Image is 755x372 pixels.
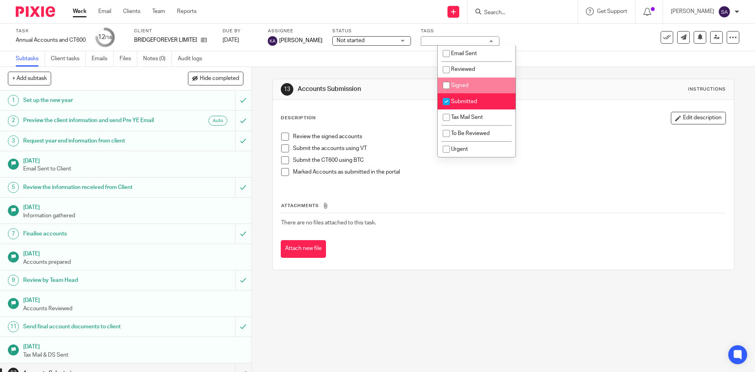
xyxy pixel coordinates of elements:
[281,83,293,96] div: 13
[8,275,19,286] div: 9
[105,35,112,40] small: /16
[208,116,227,126] div: Auto
[51,51,86,67] a: Client tasks
[143,51,172,67] a: Notes (0)
[268,28,322,34] label: Assignee
[23,321,159,333] h1: Send final account documents to client
[23,274,159,286] h1: Review by Team Head
[16,36,86,44] div: Annual Accounts and CT600
[23,351,243,359] p: Tax Mail & DS Sent
[134,36,197,44] p: BRIDGEFOREVER LIMITED
[23,115,159,126] h1: Preview the client information and send Pre YE Email
[293,156,725,164] p: Submit the CT600 using BTC
[281,204,319,208] span: Attachments
[597,9,627,14] span: Get Support
[23,341,243,351] h1: [DATE]
[8,95,19,106] div: 1
[451,115,483,120] span: Tax Mail Sent
[451,99,477,104] span: Submitted
[298,85,520,93] h1: Accounts Submission
[23,212,243,220] p: Information gathered
[200,76,239,82] span: Hide completed
[8,182,19,193] div: 5
[178,51,208,67] a: Audit logs
[337,38,365,43] span: Not started
[92,51,114,67] a: Emails
[421,28,499,34] label: Tags
[23,258,243,266] p: Accounts prepared
[718,6,731,18] img: svg%3E
[23,135,159,147] h1: Request year end information from client
[8,228,19,239] div: 7
[8,72,51,85] button: + Add subtask
[23,94,159,106] h1: Set up the new year
[451,146,468,152] span: Urgent
[8,135,19,146] div: 3
[671,112,726,124] button: Edit description
[8,321,19,332] div: 11
[23,165,243,173] p: Email Sent to Client
[293,168,725,176] p: Marked Accounts as submitted in the portal
[16,28,86,34] label: Task
[123,7,140,15] a: Clients
[279,37,322,44] span: [PERSON_NAME]
[451,51,477,56] span: Email Sent
[483,9,554,17] input: Search
[23,305,243,313] p: Accounts Reviewed
[332,28,411,34] label: Status
[152,7,165,15] a: Team
[281,115,316,121] p: Description
[98,33,112,42] div: 12
[23,181,159,193] h1: Review the information received from Client
[451,131,490,136] span: To Be Reviewed
[293,133,725,141] p: Review the signed accounts
[16,51,45,67] a: Subtasks
[223,37,239,43] span: [DATE]
[293,144,725,152] p: Submit the accounts using VT
[671,7,714,15] p: [PERSON_NAME]
[688,86,726,93] div: Instructions
[23,228,159,240] h1: Finalise accounts
[98,7,111,15] a: Email
[281,220,376,226] span: There are no files attached to this task.
[73,7,87,15] a: Work
[281,240,326,258] button: Attach new file
[451,67,475,72] span: Reviewed
[223,28,258,34] label: Due by
[23,294,243,304] h1: [DATE]
[134,28,213,34] label: Client
[120,51,137,67] a: Files
[188,72,243,85] button: Hide completed
[23,248,243,258] h1: [DATE]
[16,6,55,17] img: Pixie
[23,155,243,165] h1: [DATE]
[177,7,197,15] a: Reports
[451,83,468,88] span: Signed
[23,202,243,211] h1: [DATE]
[8,115,19,126] div: 2
[268,36,277,46] img: svg%3E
